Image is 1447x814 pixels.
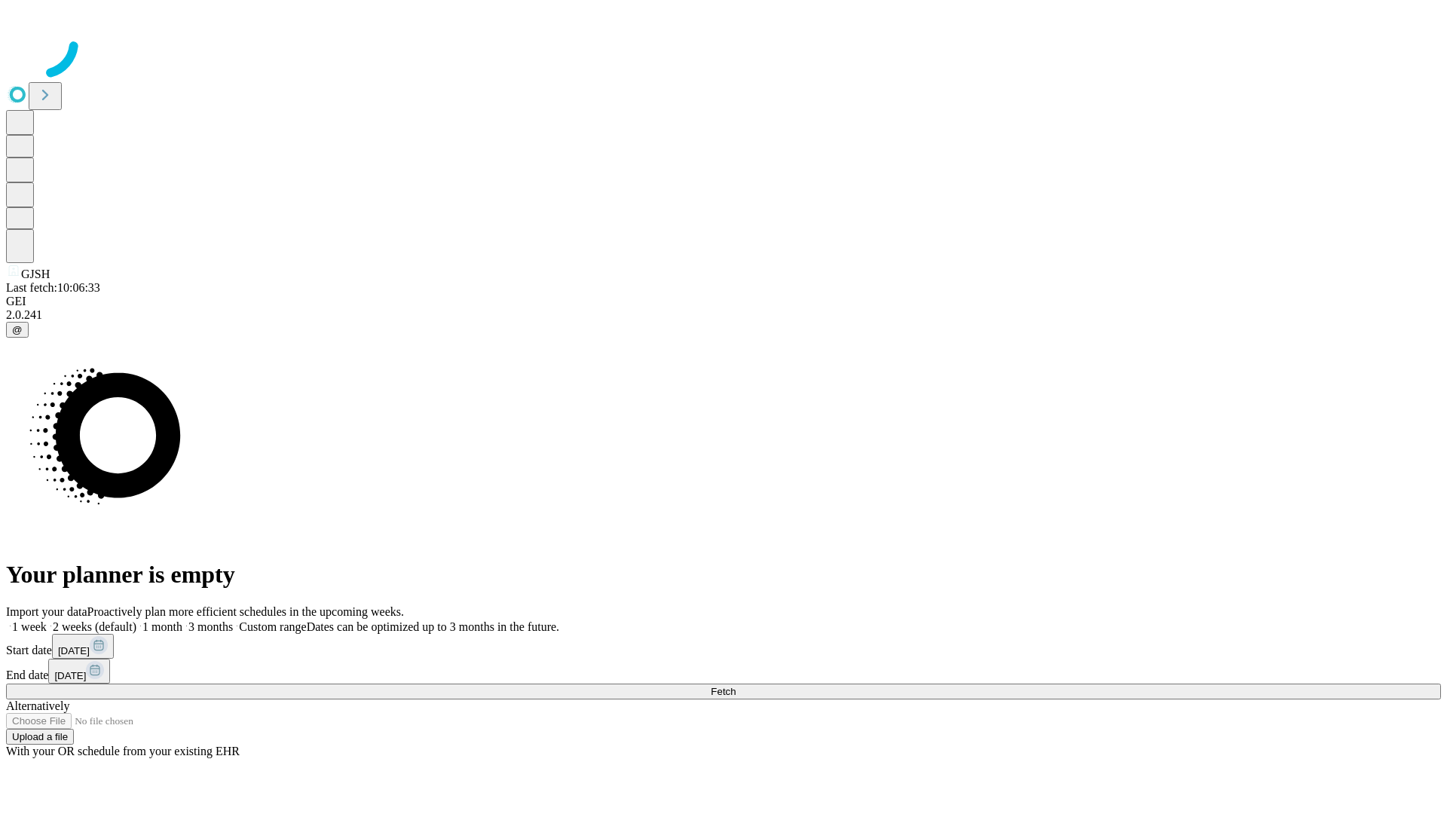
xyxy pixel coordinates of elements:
[12,324,23,335] span: @
[6,295,1441,308] div: GEI
[53,620,136,633] span: 2 weeks (default)
[6,699,69,712] span: Alternatively
[6,322,29,338] button: @
[52,634,114,659] button: [DATE]
[6,308,1441,322] div: 2.0.241
[21,268,50,280] span: GJSH
[58,645,90,656] span: [DATE]
[54,670,86,681] span: [DATE]
[6,281,100,294] span: Last fetch: 10:06:33
[307,620,559,633] span: Dates can be optimized up to 3 months in the future.
[6,729,74,745] button: Upload a file
[6,605,87,618] span: Import your data
[711,686,736,697] span: Fetch
[6,659,1441,684] div: End date
[6,561,1441,589] h1: Your planner is empty
[48,659,110,684] button: [DATE]
[6,684,1441,699] button: Fetch
[188,620,233,633] span: 3 months
[142,620,182,633] span: 1 month
[87,605,404,618] span: Proactively plan more efficient schedules in the upcoming weeks.
[6,745,240,757] span: With your OR schedule from your existing EHR
[239,620,306,633] span: Custom range
[12,620,47,633] span: 1 week
[6,634,1441,659] div: Start date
